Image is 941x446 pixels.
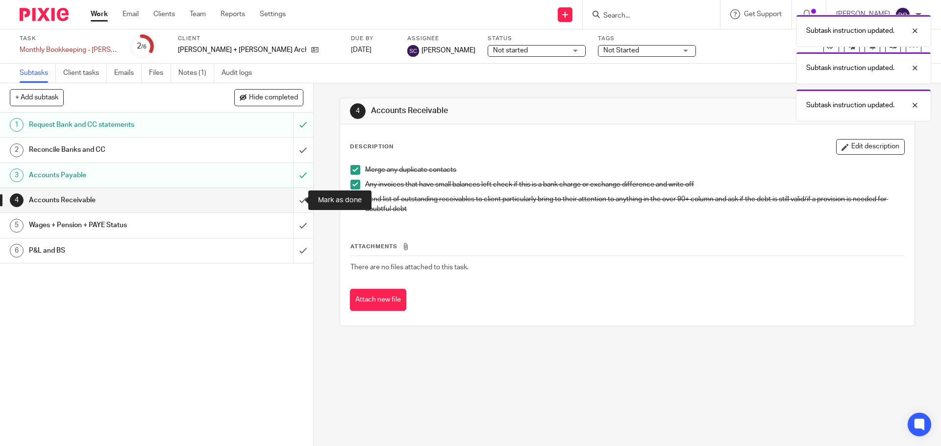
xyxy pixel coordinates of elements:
[222,64,259,83] a: Audit logs
[178,35,339,43] label: Client
[149,64,171,83] a: Files
[836,139,905,155] button: Edit description
[29,168,198,183] h1: Accounts Payable
[20,64,56,83] a: Subtasks
[91,9,108,19] a: Work
[350,264,469,271] span: There are no files attached to this task.
[29,193,198,208] h1: Accounts Receivable
[407,45,419,57] img: svg%3E
[421,46,475,55] span: [PERSON_NAME]
[178,45,306,55] p: [PERSON_NAME] + [PERSON_NAME] Architects
[29,243,198,258] h1: P&L and BS
[351,47,371,53] span: [DATE]
[407,35,475,43] label: Assignee
[10,219,24,233] div: 5
[20,45,118,55] div: Monthly Bookkeeping - [PERSON_NAME] & [PERSON_NAME]
[10,143,24,157] div: 2
[29,142,198,157] h1: Reconcile Banks and CC
[221,9,245,19] a: Reports
[20,35,118,43] label: Task
[10,244,24,258] div: 6
[29,117,198,132] h1: Request Bank and CC statements
[20,8,69,21] img: Pixie
[806,100,894,110] p: Subtask instruction updated.
[190,9,206,19] a: Team
[365,165,904,175] p: Merge any duplicate contacts
[365,194,904,214] p: Send list of outstanding receivables to client particularly bring to their attention to anything ...
[10,168,24,182] div: 3
[350,244,397,249] span: Attachments
[10,89,64,106] button: + Add subtask
[10,193,24,207] div: 4
[806,26,894,36] p: Subtask instruction updated.
[141,44,147,49] small: /6
[153,9,175,19] a: Clients
[350,143,394,151] p: Description
[63,64,107,83] a: Client tasks
[260,9,286,19] a: Settings
[806,63,894,73] p: Subtask instruction updated.
[371,106,648,116] h1: Accounts Receivable
[350,103,366,119] div: 4
[895,7,911,23] img: svg%3E
[351,35,395,43] label: Due by
[137,41,147,52] div: 2
[20,45,118,55] div: Monthly Bookkeeping - Rees &amp; Lee
[10,118,24,132] div: 1
[29,218,198,233] h1: Wages + Pension + PAYE Status
[234,89,303,106] button: Hide completed
[123,9,139,19] a: Email
[365,180,904,189] p: Any invoices that have small balances left check if this is a bank charge or exchange difference ...
[178,64,214,83] a: Notes (1)
[350,289,406,311] button: Attach new file
[249,94,298,102] span: Hide completed
[114,64,142,83] a: Emails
